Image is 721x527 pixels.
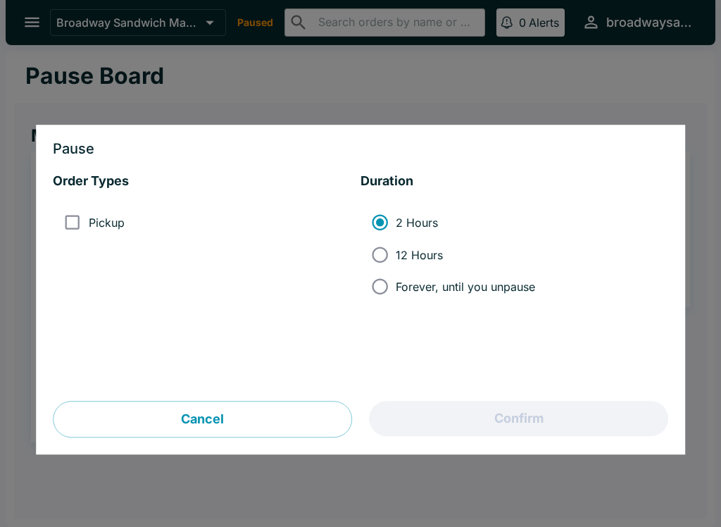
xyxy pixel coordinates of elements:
[89,216,125,230] span: Pickup
[360,173,668,190] h5: Duration
[396,248,443,262] span: 12 Hours
[53,142,668,156] h3: Pause
[396,216,438,230] span: 2 Hours
[53,173,360,190] h5: Order Types
[53,402,352,438] button: Cancel
[396,280,535,294] span: Forever, until you unpause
